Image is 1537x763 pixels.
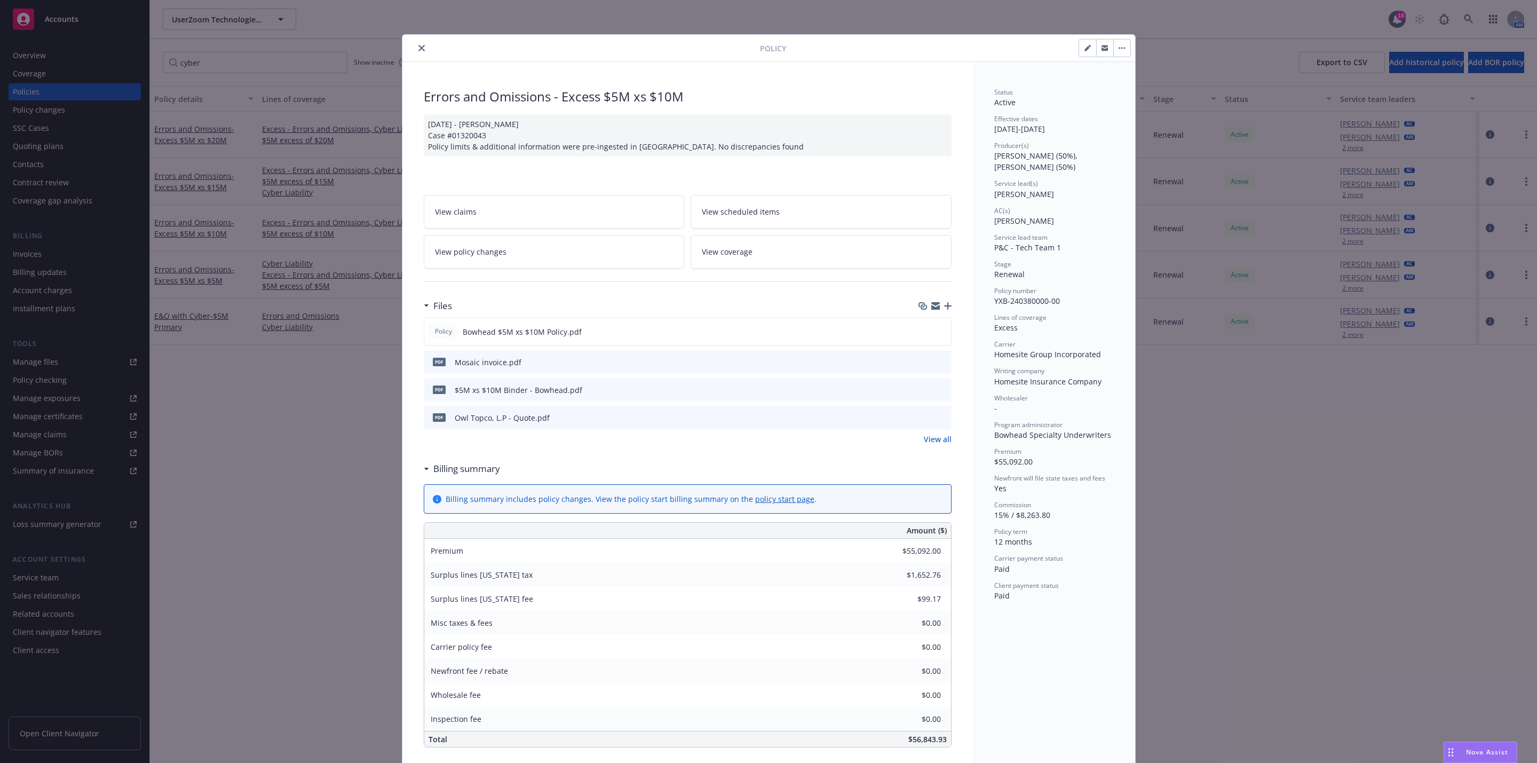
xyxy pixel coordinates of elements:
[994,403,997,413] span: -
[994,233,1048,242] span: Service lead team
[924,434,952,445] a: View all
[994,151,1080,172] span: [PERSON_NAME] (50%), [PERSON_NAME] (50%)
[994,313,1047,322] span: Lines of coverage
[994,141,1029,150] span: Producer(s)
[994,206,1010,215] span: AC(s)
[994,286,1036,295] span: Policy number
[878,663,947,679] input: 0.00
[994,554,1063,563] span: Carrier payment status
[433,462,500,476] h3: Billing summary
[994,114,1038,123] span: Effective dates
[760,43,786,54] span: Policy
[994,457,1033,467] span: $55,092.00
[463,326,582,337] span: Bowhead $5M xs $10M Policy.pdf
[994,581,1059,590] span: Client payment status
[446,493,817,505] div: Billing summary includes policy changes. View the policy start billing summary on the .
[1444,742,1517,763] button: Nova Assist
[921,384,929,396] button: download file
[455,412,550,423] div: Owl Topco, L.P - Quote.pdf
[994,259,1011,269] span: Stage
[994,483,1007,493] span: Yes
[994,537,1032,547] span: 12 months
[994,376,1102,387] span: Homesite Insurance Company
[994,296,1060,306] span: YXB-240380000-00
[994,527,1027,536] span: Policy term
[424,462,500,476] div: Billing summary
[994,97,1016,107] span: Active
[994,591,1010,601] span: Paid
[431,714,481,724] span: Inspection fee
[994,430,1111,440] span: Bowhead Specialty Underwriters
[994,510,1050,520] span: 15% / $8,263.80
[435,206,477,217] span: View claims
[424,299,452,313] div: Files
[433,386,446,394] span: pdf
[994,88,1013,97] span: Status
[994,189,1054,199] span: [PERSON_NAME]
[938,412,947,423] button: preview file
[994,322,1018,333] span: Excess
[431,690,481,700] span: Wholesale fee
[921,412,929,423] button: download file
[433,327,454,336] span: Policy
[994,366,1044,375] span: Writing company
[937,326,947,337] button: preview file
[702,246,752,257] span: View coverage
[433,413,446,421] span: pdf
[994,394,1028,403] span: Wholesaler
[994,420,1063,429] span: Program administrator
[920,326,929,337] button: download file
[994,349,1101,359] span: Homesite Group Incorporated
[994,114,1114,135] div: [DATE] - [DATE]
[424,114,952,156] div: [DATE] - [PERSON_NAME] Case #01320043 Policy limits & additional information were pre-ingested in...
[921,357,929,368] button: download file
[994,216,1054,226] span: [PERSON_NAME]
[702,206,780,217] span: View scheduled items
[455,384,582,396] div: $5M xs $10M Binder - Bowhead.pdf
[994,447,1021,456] span: Premium
[907,525,947,536] span: Amount ($)
[415,42,428,54] button: close
[431,666,508,676] span: Newfront fee / rebate
[755,494,814,504] a: policy start page
[431,642,492,652] span: Carrier policy fee
[431,594,533,604] span: Surplus lines [US_STATE] fee
[424,88,952,106] div: Errors and Omissions - Excess $5M xs $10M
[878,543,947,559] input: 0.00
[691,195,952,229] a: View scheduled items
[994,564,1010,574] span: Paid
[878,615,947,631] input: 0.00
[433,358,446,366] span: pdf
[878,567,947,583] input: 0.00
[938,384,947,396] button: preview file
[994,179,1038,188] span: Service lead(s)
[431,618,493,628] span: Misc taxes & fees
[1444,742,1457,762] div: Drag to move
[994,500,1031,509] span: Commission
[424,235,685,269] a: View policy changes
[424,195,685,229] a: View claims
[938,357,947,368] button: preview file
[878,711,947,727] input: 0.00
[429,734,447,744] span: Total
[878,687,947,703] input: 0.00
[691,235,952,269] a: View coverage
[878,639,947,655] input: 0.00
[433,299,452,313] h3: Files
[994,340,1016,349] span: Carrier
[435,246,506,257] span: View policy changes
[455,357,521,368] div: Mosaic invoice.pdf
[431,546,463,556] span: Premium
[994,242,1061,253] span: P&C - Tech Team 1
[1466,748,1508,757] span: Nova Assist
[878,591,947,607] input: 0.00
[994,474,1105,483] span: Newfront will file state taxes and fees
[908,734,947,744] span: $56,843.93
[431,570,533,580] span: Surplus lines [US_STATE] tax
[994,269,1025,279] span: Renewal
